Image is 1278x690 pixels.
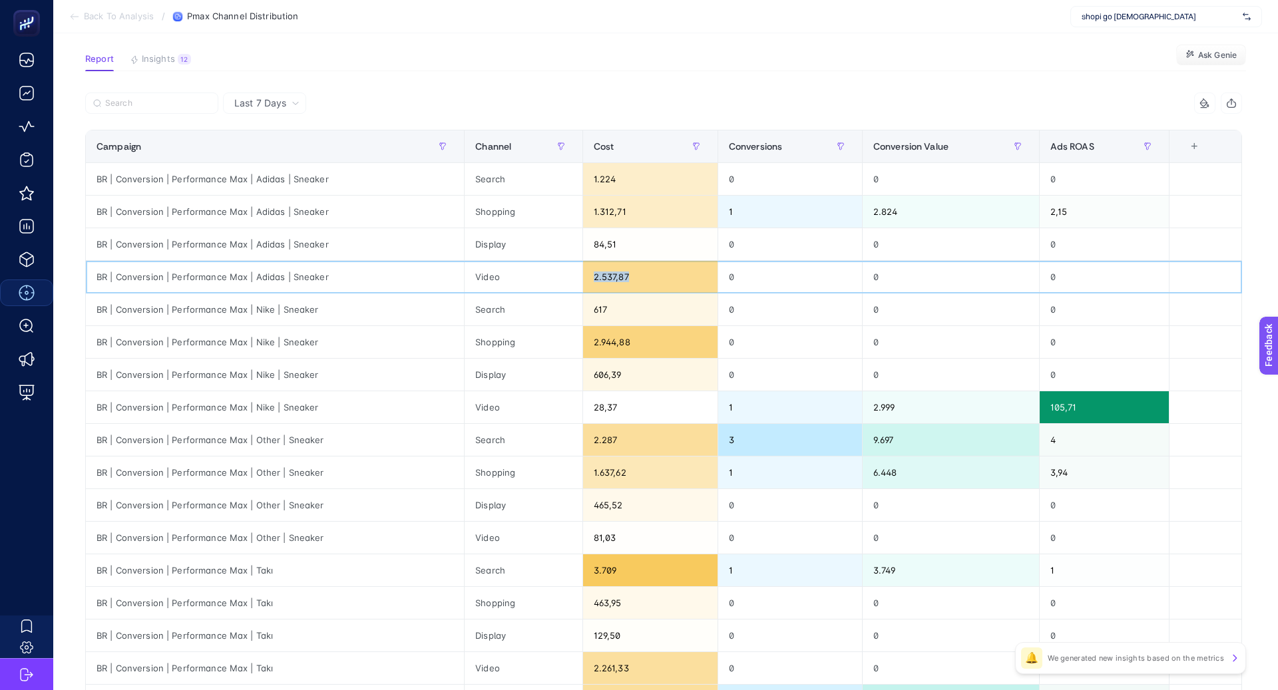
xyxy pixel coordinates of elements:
div: 🔔 [1021,647,1042,669]
div: BR | Conversion | Performance Max | Other | Sneaker [86,522,464,554]
p: We generated new insights based on the metrics [1048,653,1224,663]
div: BR | Conversion | Performance Max | Adidas | Sneaker [86,261,464,293]
div: 1.312,71 [583,196,718,228]
input: Search [105,98,210,108]
div: 0 [863,522,1039,554]
div: 105,71 [1040,391,1170,423]
div: 1.224 [583,163,718,195]
span: Ask Genie [1198,50,1237,61]
div: BR | Conversion | Performance Max | Takı [86,652,464,684]
div: 0 [718,326,862,358]
span: Report [85,54,114,65]
div: Display [465,619,582,651]
div: BR | Conversion | Performance Max | Nike | Sneaker [86,293,464,325]
div: 12 [178,54,191,65]
button: Ask Genie [1176,45,1246,66]
div: BR | Conversion | Performance Max | Other | Sneaker [86,456,464,488]
div: 0 [863,261,1039,293]
div: 1 [1040,554,1170,586]
div: 0 [1040,261,1170,293]
span: Back To Analysis [84,11,154,22]
div: 3.709 [583,554,718,586]
div: Video [465,391,582,423]
div: 3 [718,424,862,456]
div: BR | Conversion | Performance Max | Adidas | Sneaker [86,196,464,228]
span: Conversion Value [873,141,949,152]
div: 0 [718,163,862,195]
div: BR | Conversion | Performance Max | Nike | Sneaker [86,359,464,391]
div: 3.749 [863,554,1039,586]
span: Ads ROAS [1050,141,1094,152]
div: 617 [583,293,718,325]
div: 0 [863,326,1039,358]
div: 129,50 [583,619,718,651]
div: 0 [718,359,862,391]
div: BR | Conversion | Performance Max | Nike | Sneaker [86,391,464,423]
div: Search [465,163,582,195]
div: + [1181,141,1207,152]
div: BR | Conversion | Performance Max | Takı [86,587,464,619]
span: Feedback [8,4,51,15]
div: 0 [718,652,862,684]
div: Display [465,489,582,521]
div: 0 [1040,326,1170,358]
div: Display [465,359,582,391]
div: 84,51 [583,228,718,260]
div: 2,15 [1040,196,1170,228]
div: Video [465,652,582,684]
div: BR | Conversion | Performance Max | Nike | Sneaker [86,326,464,358]
div: 2.944,88 [583,326,718,358]
div: 1 [718,196,862,228]
div: 6 items selected [1180,141,1191,170]
div: Display [465,228,582,260]
div: 0 [1040,359,1170,391]
div: 0 [863,652,1039,684]
span: Pmax Channel Distribution [187,11,298,22]
div: 0 [863,359,1039,391]
div: 9.697 [863,424,1039,456]
div: Shopping [465,456,582,488]
div: 0 [863,619,1039,651]
div: Shopping [465,326,582,358]
div: 2.537,87 [583,261,718,293]
span: Channel [475,141,511,152]
div: Video [465,522,582,554]
div: 0 [718,619,862,651]
div: 2.261,33 [583,652,718,684]
div: 81,03 [583,522,718,554]
div: BR | Conversion | Performance Max | Other | Sneaker [86,424,464,456]
div: 1.637,62 [583,456,718,488]
span: Last 7 Days [234,96,286,110]
div: 0 [1040,163,1170,195]
div: 0 [863,228,1039,260]
div: 1 [718,554,862,586]
div: 3,94 [1040,456,1170,488]
div: BR | Conversion | Performance Max | Adidas | Sneaker [86,228,464,260]
div: 0 [1040,619,1170,651]
div: 0 [863,163,1039,195]
div: BR | Conversion | Performance Max | Adidas | Sneaker [86,163,464,195]
div: 0 [718,261,862,293]
span: Campaign [97,141,141,152]
div: 0 [1040,293,1170,325]
div: 2.287 [583,424,718,456]
span: Conversions [729,141,783,152]
span: Cost [594,141,614,152]
div: 2.824 [863,196,1039,228]
div: 606,39 [583,359,718,391]
div: 4 [1040,424,1170,456]
div: 0 [718,587,862,619]
div: BR | Conversion | Performance Max | Takı [86,554,464,586]
div: 2.999 [863,391,1039,423]
div: Shopping [465,196,582,228]
div: 0 [863,293,1039,325]
div: 0 [718,293,862,325]
div: 0 [1040,587,1170,619]
span: Insights [142,54,175,65]
div: 0 [718,228,862,260]
div: Search [465,293,582,325]
div: 0 [1040,522,1170,554]
span: / [162,11,165,21]
div: 6.448 [863,456,1039,488]
div: BR | Conversion | Performance Max | Takı [86,619,464,651]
